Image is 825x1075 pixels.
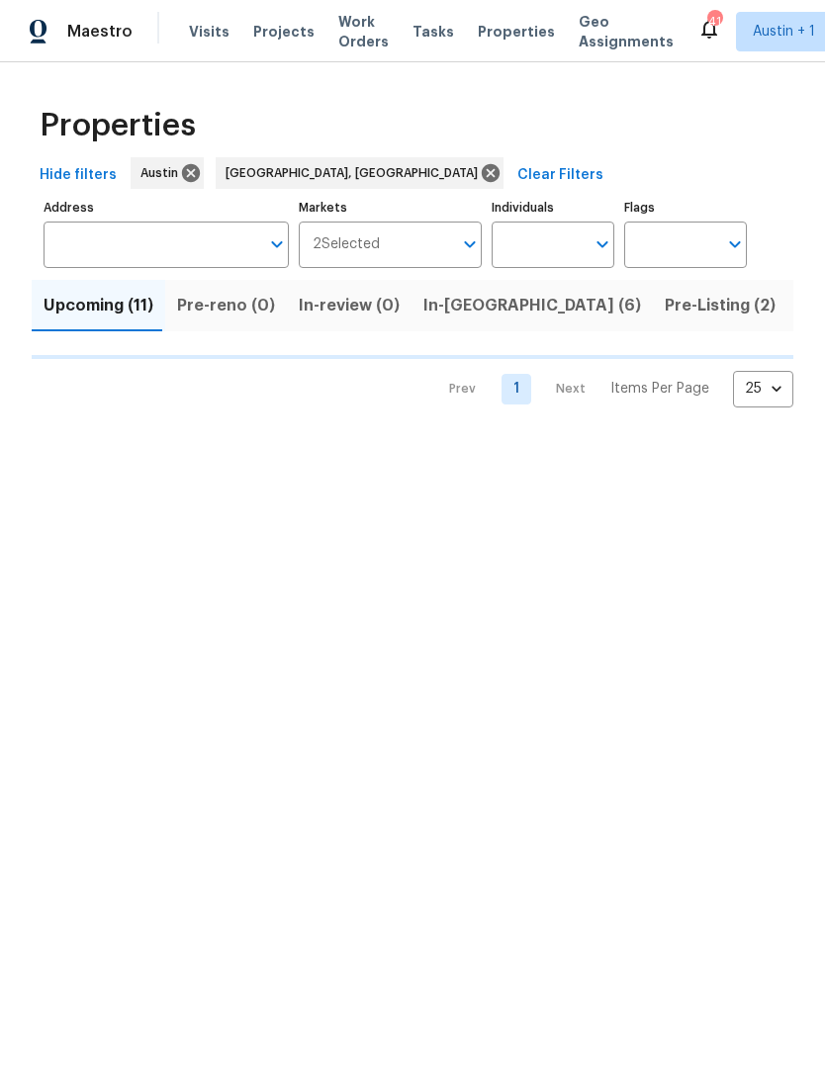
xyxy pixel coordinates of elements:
[610,379,709,399] p: Items Per Page
[721,230,749,258] button: Open
[665,292,776,319] span: Pre-Listing (2)
[492,202,614,214] label: Individuals
[430,371,793,407] nav: Pagination Navigation
[32,157,125,194] button: Hide filters
[753,22,815,42] span: Austin + 1
[140,163,186,183] span: Austin
[189,22,229,42] span: Visits
[177,292,275,319] span: Pre-reno (0)
[313,236,380,253] span: 2 Selected
[44,202,289,214] label: Address
[299,292,400,319] span: In-review (0)
[707,12,721,32] div: 41
[40,116,196,135] span: Properties
[517,163,603,188] span: Clear Filters
[131,157,204,189] div: Austin
[509,157,611,194] button: Clear Filters
[216,157,504,189] div: [GEOGRAPHIC_DATA], [GEOGRAPHIC_DATA]
[624,202,747,214] label: Flags
[589,230,616,258] button: Open
[579,12,674,51] span: Geo Assignments
[67,22,133,42] span: Maestro
[226,163,486,183] span: [GEOGRAPHIC_DATA], [GEOGRAPHIC_DATA]
[263,230,291,258] button: Open
[299,202,483,214] label: Markets
[733,363,793,414] div: 25
[44,292,153,319] span: Upcoming (11)
[40,163,117,188] span: Hide filters
[423,292,641,319] span: In-[GEOGRAPHIC_DATA] (6)
[502,374,531,404] a: Goto page 1
[456,230,484,258] button: Open
[412,25,454,39] span: Tasks
[478,22,555,42] span: Properties
[253,22,315,42] span: Projects
[338,12,389,51] span: Work Orders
